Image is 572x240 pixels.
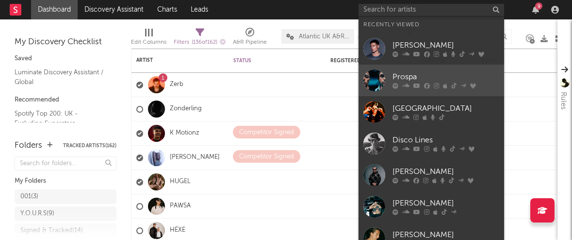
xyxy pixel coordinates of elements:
a: K Motionz [170,129,199,137]
a: 001(3) [15,189,116,204]
div: Disco Lines [392,135,499,146]
div: Rules [557,92,569,110]
div: My Discovery Checklist [15,36,116,48]
span: Atlantic UK A&R Pipeline [299,34,349,40]
input: Search for artists [359,4,504,16]
div: Edit Columns [131,24,166,52]
a: Y.O.U.R.S(9) [15,206,116,221]
span: ( 136 of 162 ) [192,40,217,45]
div: Edit Columns [131,36,166,48]
button: Save [358,35,370,40]
a: HUGEL [170,178,191,186]
a: [GEOGRAPHIC_DATA] [359,96,504,128]
a: Signed & Tracked(14) [15,223,116,238]
div: A&R Pipeline [233,36,267,48]
div: Folders [15,140,42,152]
div: Competitor Signed [239,127,294,138]
a: [PERSON_NAME] [359,159,504,191]
a: [PERSON_NAME] [359,191,504,223]
div: 9 [535,2,542,10]
div: 001 ( 3 ) [20,191,38,203]
a: [PERSON_NAME] [170,154,220,162]
button: Tracked Artists(162) [63,143,116,148]
a: Disco Lines [359,128,504,159]
a: Spotify Top 200: UK - Excluding Superstars [15,108,107,128]
a: PAWSA [170,202,191,210]
div: [GEOGRAPHIC_DATA] [392,103,499,115]
div: [PERSON_NAME] [392,198,499,209]
div: Status [233,58,296,64]
div: Recently Viewed [363,19,499,31]
a: Prospa [359,65,504,96]
div: Filters [174,36,226,49]
a: Zerb [170,81,183,89]
a: Luminate Discovery Assistant / Global [15,67,107,87]
input: Search for folders... [15,156,116,171]
div: Recommended [15,94,116,106]
div: Signed & Tracked ( 14 ) [20,225,83,237]
a: Zonderling [170,105,202,113]
div: [PERSON_NAME] [392,40,499,51]
div: A&R Pipeline [233,24,267,52]
div: [PERSON_NAME] [392,166,499,178]
div: My Folders [15,175,116,187]
div: Competitor Signed [239,151,294,163]
div: Prospa [392,71,499,83]
div: Saved [15,53,116,65]
a: HËXĖ [170,226,185,235]
div: Registered [330,58,389,64]
a: [PERSON_NAME] [359,33,504,65]
button: 9 [532,6,539,14]
div: Y.O.U.R.S ( 9 ) [20,208,54,220]
div: Artist [136,57,209,63]
div: Filters(136 of 162) [174,24,226,52]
